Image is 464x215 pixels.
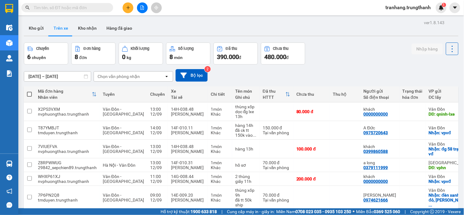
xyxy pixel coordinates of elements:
[296,92,327,97] div: Chưa thu
[439,5,444,10] img: icon-new-feature
[213,43,258,65] button: Đã thu390.000đ
[122,53,125,61] span: 0
[151,2,162,13] button: aim
[276,208,351,215] span: Miền Nam
[253,133,256,138] span: ...
[126,6,130,10] span: plus
[150,149,165,154] div: 12/09
[211,112,229,117] div: Khác
[211,165,229,170] div: Khác
[174,55,183,60] span: món
[32,55,46,60] span: chuyến
[263,95,285,100] div: HTTT
[140,6,144,10] span: file-add
[73,21,102,35] button: Kho nhận
[27,53,31,61] span: 6
[405,208,406,215] span: |
[364,89,396,94] div: Người gửi
[6,40,13,46] img: warehouse-icon
[6,188,12,194] span: notification
[75,53,78,61] span: 8
[374,209,400,214] strong: 0369 525 060
[424,19,445,26] div: ver 1.8.143
[221,208,222,215] span: |
[49,21,73,35] button: Trên xe
[239,55,241,60] span: đ
[38,107,97,112] div: X2PS3VXM
[38,125,97,130] div: T87YMBJT
[71,43,116,65] button: Đơn hàng8đơn
[227,208,275,215] span: Cung cấp máy in - giấy in:
[171,89,205,94] div: Xe
[364,107,396,112] div: khách
[211,144,229,149] div: 1 món
[38,112,97,117] div: nvphuongthao.trungthanh
[442,3,446,7] sup: 1
[150,92,165,97] div: Chuyến
[403,89,423,94] div: Trạng thái
[5,4,13,13] img: logo-vxr
[169,53,173,61] span: 8
[296,146,327,151] div: 100.000 đ
[150,198,165,202] div: 12/09
[211,125,229,130] div: 1 món
[211,92,229,97] div: Chi tiết
[443,3,445,7] span: 1
[296,109,327,114] div: 80.000 đ
[364,130,388,135] div: 0975720643
[38,198,97,202] div: tmduyen.trungthanh
[211,179,229,184] div: Khác
[235,89,257,94] div: Tên món
[35,86,100,102] th: Toggle SortBy
[171,125,205,130] div: 14F-010.11
[103,92,144,97] div: Tuyến
[263,130,290,135] div: Tại văn phòng
[34,4,106,11] input: Tìm tên, số ĐT hoặc mã đơn
[38,89,92,94] div: Mã đơn hàng
[211,160,229,165] div: 1 món
[412,43,443,54] button: Nhập hàng
[260,86,293,102] th: Toggle SortBy
[164,74,169,79] svg: open
[123,2,133,13] button: plus
[161,208,217,215] span: Hỗ trợ kỹ thuật:
[171,144,205,149] div: 14H-038.48
[79,55,87,60] span: đơn
[38,160,97,165] div: Z8RPWWUG
[38,149,97,154] div: nvphuongthao.trungthanh
[211,174,229,179] div: 1 món
[150,165,165,170] div: 12/09
[286,55,289,60] span: đ
[38,165,97,170] div: 29842_sepchien89.trungthanh
[103,163,135,168] span: Hà Nội - Vân Đồn
[364,198,388,202] div: 0974621666
[171,179,205,184] div: [PERSON_NAME]
[226,46,237,51] div: Đã thu
[430,209,434,214] span: copyright
[364,160,396,165] div: a long
[450,2,460,13] button: caret-down
[263,165,290,170] div: Tại văn phòng
[381,4,436,11] span: tranhang.trungthanh
[235,95,257,100] div: Ghi chú
[150,107,165,112] div: 13:00
[235,128,257,138] div: đã ck tt 150k vào tk lúc 13h11' ngày 12/9
[205,66,211,72] sup: 2
[211,149,229,154] div: Khác
[191,209,217,214] strong: 1900 633 818
[356,208,400,215] span: Miền Bắc
[263,160,290,165] div: 70.000 đ
[103,144,144,154] span: Vân Đồn - [GEOGRAPHIC_DATA]
[235,146,257,151] div: hàng 13h
[264,53,286,61] span: 480.000
[103,174,144,184] span: Vân Đồn - [GEOGRAPHIC_DATA]
[6,55,13,61] img: warehouse-icon
[171,193,205,198] div: 14E-009.20
[127,55,131,60] span: kg
[171,107,205,112] div: 14H-038.48
[38,95,92,100] div: Nhân viên
[333,92,358,97] div: Thu hộ
[364,95,396,100] div: Số điện thoại
[364,165,388,170] div: 0379111999
[235,163,257,168] div: hồ sơ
